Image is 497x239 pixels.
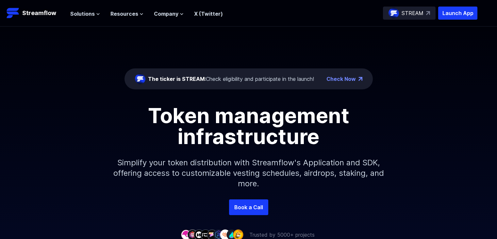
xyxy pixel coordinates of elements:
button: Company [154,10,184,18]
button: Resources [110,10,143,18]
span: Solutions [70,10,95,18]
span: The ticker is STREAM: [148,76,206,82]
img: top-right-arrow.svg [426,11,430,15]
button: Solutions [70,10,100,18]
a: STREAM [383,7,436,20]
p: Trusted by 5000+ projects [249,231,315,239]
h1: Token management infrastructure [102,105,396,147]
img: streamflow-logo-circle.png [135,74,145,84]
div: Check eligibility and participate in the launch! [148,75,314,83]
a: Streamflow [7,7,64,20]
p: Simplify your token distribution with Streamflow's Application and SDK, offering access to custom... [108,147,389,199]
p: STREAM [402,9,423,17]
img: streamflow-logo-circle.png [389,8,399,18]
p: Streamflow [22,9,56,18]
a: X (Twitter) [194,10,223,17]
a: Book a Call [229,199,268,215]
span: Company [154,10,178,18]
a: Check Now [326,75,356,83]
img: Streamflow Logo [7,7,20,20]
button: Launch App [438,7,477,20]
span: Resources [110,10,138,18]
img: top-right-arrow.png [358,77,362,81]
